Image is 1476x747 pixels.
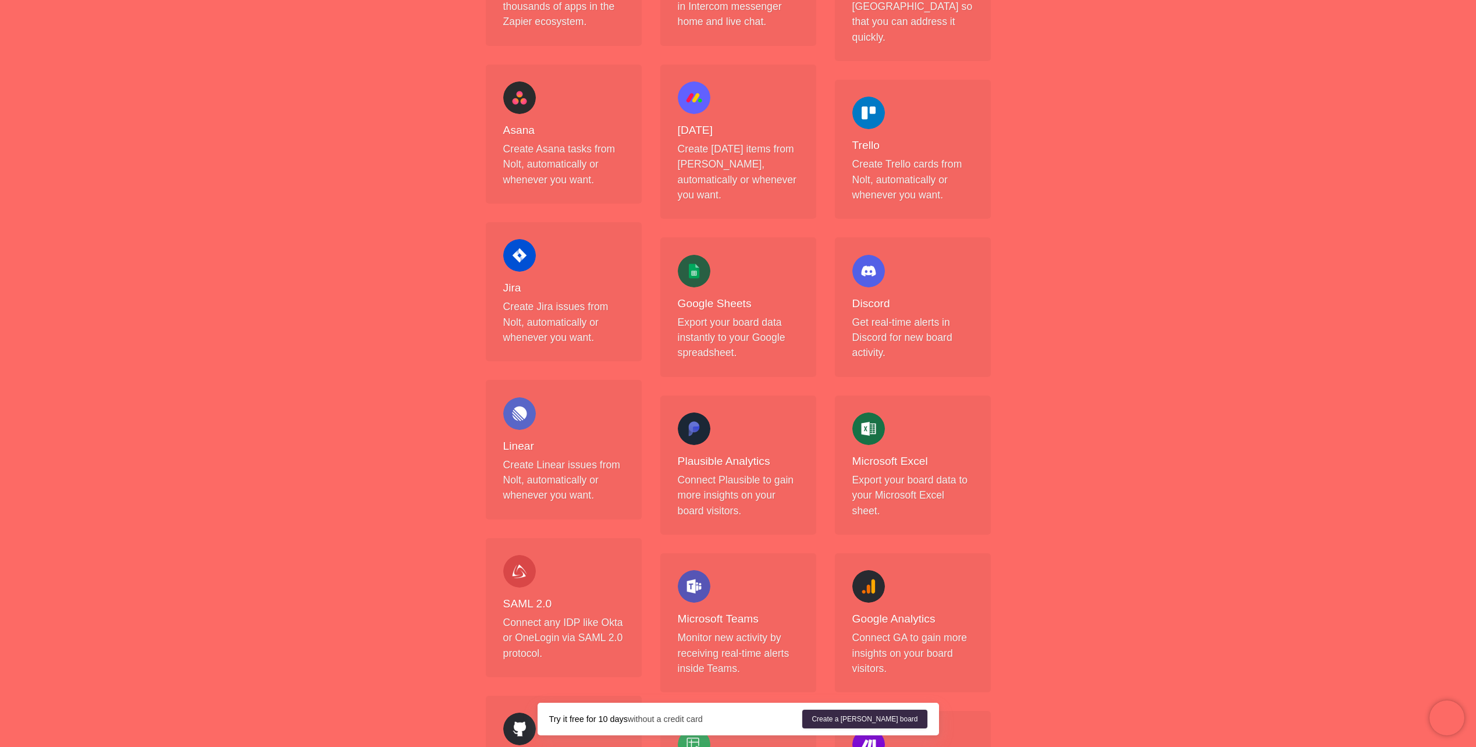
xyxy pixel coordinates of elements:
h4: Microsoft Teams [678,612,799,627]
h4: Google Sheets [678,297,799,311]
p: Create Jira issues from Nolt, automatically or whenever you want. [503,299,624,345]
p: Create Asana tasks from Nolt, automatically or whenever you want. [503,141,624,187]
a: Create a [PERSON_NAME] board [802,710,927,728]
strong: Try it free for 10 days [549,714,628,724]
p: Create Trello cards from Nolt, automatically or whenever you want. [852,156,973,202]
h4: Plausible Analytics [678,454,799,469]
h4: SAML 2.0 [503,597,624,611]
h4: Microsoft Excel [852,454,973,469]
p: Create [DATE] items from [PERSON_NAME], automatically or whenever you want. [678,141,799,203]
h4: Asana [503,123,624,138]
p: Monitor new activity by receiving real-time alerts inside Teams. [678,630,799,676]
p: Create Linear issues from Nolt, automatically or whenever you want. [503,457,624,503]
p: Connect any IDP like Okta or OneLogin via SAML 2.0 protocol. [503,615,624,661]
p: Export your board data to your Microsoft Excel sheet. [852,472,973,518]
h4: Trello [852,138,973,153]
p: Export your board data instantly to your Google spreadsheet. [678,315,799,361]
h4: Jira [503,281,624,296]
p: Connect GA to gain more insights on your board visitors. [852,630,973,676]
p: Get real-time alerts in Discord for new board activity. [852,315,973,361]
h4: Google Analytics [852,612,973,627]
h4: Discord [852,297,973,311]
p: Connect Plausible to gain more insights on your board visitors. [678,472,799,518]
h4: Linear [503,439,624,454]
div: without a credit card [549,713,803,725]
iframe: Chatra live chat [1429,700,1464,735]
h4: [DATE] [678,123,799,138]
